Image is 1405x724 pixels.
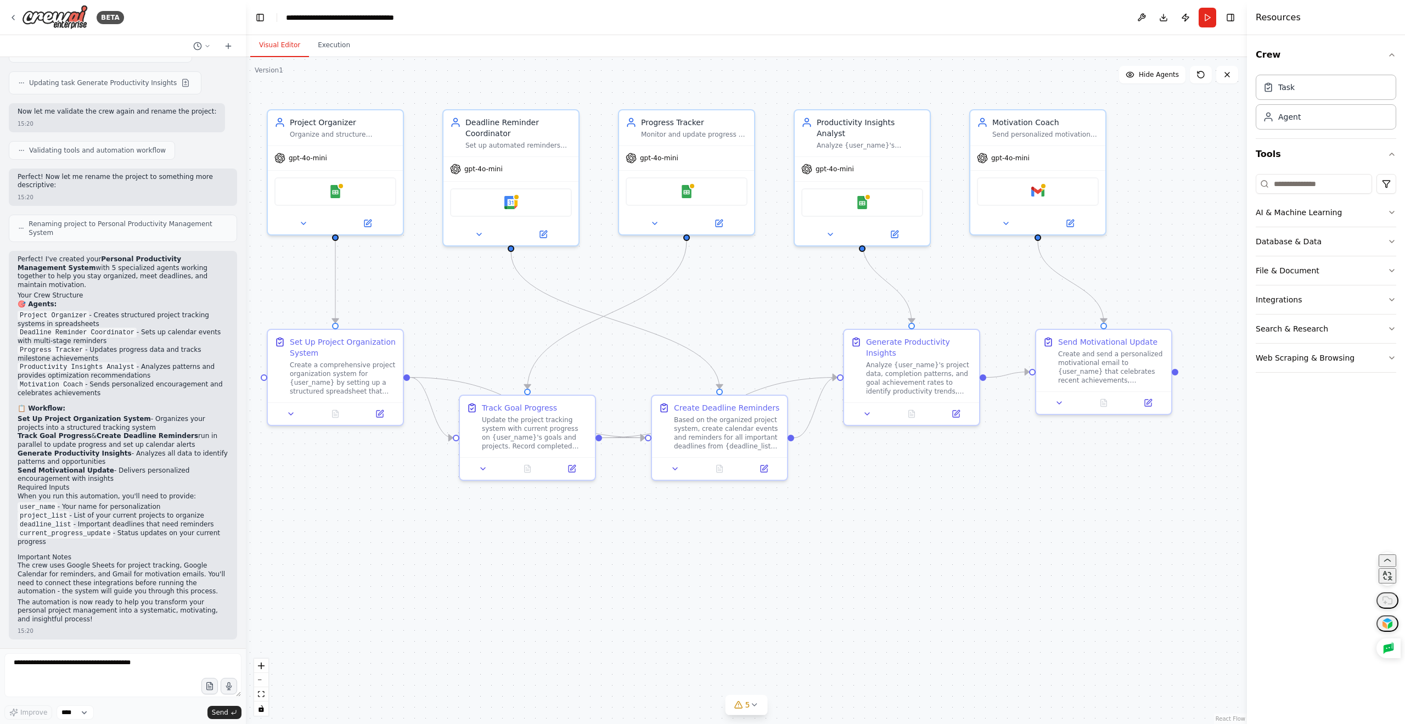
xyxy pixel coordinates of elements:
[410,372,645,444] g: Edge from 10666edb-6876-4296-80ee-7685b399fff0 to a4ab9a27-6cf1-42c4-9266-689e91d512cd
[794,372,837,444] g: Edge from a4ab9a27-6cf1-42c4-9266-689e91d512cd to a93d6d11-11cb-4acf-ae7f-0fa67fa25e5b
[866,336,973,358] div: Generate Productivity Insights
[18,492,228,501] p: When you run this automation, you'll need to provide:
[816,165,854,173] span: gpt-4o-mini
[18,512,228,520] li: - List of your current projects to organize
[1129,396,1167,409] button: Open in side panel
[18,255,228,289] p: Perfect! I've created your with 5 specialized agents working together to help you stay organized,...
[745,462,783,475] button: Open in side panel
[410,372,453,444] g: Edge from 10666edb-6876-4296-80ee-7685b399fff0 to 0ca3c094-b09f-4828-8ca3-b125bf5001dc
[991,154,1030,162] span: gpt-4o-mini
[18,553,228,562] h2: Important Notes
[482,416,588,451] div: Update the project tracking system with current progress on {user_name}'s goals and projects. Rec...
[18,108,216,116] p: Now let me validate the crew again and rename the project:
[1058,336,1157,347] div: Send Motivational Update
[18,346,228,363] li: - Updates progress data and tracks milestone achievements
[18,432,228,449] li: & run in parallel to update progress and set up calendar alerts
[1256,256,1396,285] button: File & Document
[464,165,503,173] span: gpt-4o-mini
[97,11,124,24] div: BETA
[651,395,788,481] div: Create Deadline RemindersBased on the organized project system, create calendar events and remind...
[1256,139,1396,170] button: Tools
[442,109,580,246] div: Deadline Reminder CoordinatorSet up automated reminders and calendar events for {user_name}'s imp...
[29,146,166,155] span: Validating tools and automation workflow
[18,562,228,596] p: The crew uses Google Sheets for project tracking, Google Calendar for reminders, and Gmail for mo...
[1256,227,1396,256] button: Database & Data
[1256,344,1396,372] button: Web Scraping & Browsing
[1081,396,1127,409] button: No output available
[459,395,596,481] div: Track Goal ProgressUpdate the project tracking system with current progress on {user_name}'s goal...
[794,109,931,246] div: Productivity Insights AnalystAnalyze {user_name}'s productivity patterns, goal completion rates, ...
[97,432,198,440] strong: Create Deadline Reminders
[18,345,85,355] code: Progress Tracker
[254,659,268,673] button: zoom in
[504,196,518,209] img: Google Calendar
[250,34,309,57] button: Visual Editor
[1031,185,1044,198] img: Gmail
[330,241,341,323] g: Edge from a5986ae7-60d5-46f4-87c0-2e09a3b55dd1 to 10666edb-6876-4296-80ee-7685b399fff0
[18,529,228,547] li: - Status updates on your current progress
[641,117,748,128] div: Progress Tracker
[992,130,1099,139] div: Send personalized motivational messages and progress updates to {user_name} via email, celebratin...
[522,241,692,389] g: Edge from fdc3183b-ea8c-4922-8432-2d0397de0595 to 0ca3c094-b09f-4828-8ca3-b125bf5001dc
[1058,350,1165,385] div: Create and send a personalized motivational email to {user_name} that celebrates recent achieveme...
[680,185,693,198] img: Google Sheets
[1256,198,1396,227] button: AI & Machine Learning
[252,10,268,25] button: Hide left sidebar
[18,362,137,372] code: Productivity Insights Analyst
[18,311,228,329] li: - Creates structured project tracking systems in spreadsheets
[290,361,396,396] div: Create a comprehensive project organization system for {user_name} by setting up a structured spr...
[18,328,137,338] code: Deadline Reminder Coordinator
[18,529,113,538] code: current_progress_update
[602,433,645,444] g: Edge from 0ca3c094-b09f-4828-8ca3-b125bf5001dc to a4ab9a27-6cf1-42c4-9266-689e91d512cd
[312,407,359,420] button: No output available
[290,336,396,358] div: Set Up Project Organization System
[18,380,228,398] li: - Sends personalized encouragement and celebrates achievements
[1256,236,1322,247] div: Database & Data
[18,380,85,390] code: Motivation Coach
[254,659,268,716] div: React Flow controls
[18,193,33,201] div: 15:20
[18,300,57,308] strong: 🎯 Agents:
[512,228,574,241] button: Open in side panel
[1223,10,1238,25] button: Hide right sidebar
[18,520,74,530] code: deadline_list
[18,173,228,190] p: Perfect! Now let me rename the project to something more descriptive:
[18,120,33,128] div: 15:20
[1256,323,1328,334] div: Search & Research
[18,520,228,529] li: - Important deadlines that need reminders
[641,130,748,139] div: Monitor and update progress on {user_name}'s goals and projects by tracking completion rates, mil...
[267,109,404,235] div: Project OrganizerOrganize and structure {user_name}'s personal projects by creating detailed proj...
[504,462,551,475] button: No output available
[1256,170,1396,381] div: Tools
[18,432,92,440] strong: Track Goal Progress
[602,372,837,444] g: Edge from 0ca3c094-b09f-4828-8ca3-b125bf5001dc to a93d6d11-11cb-4acf-ae7f-0fa67fa25e5b
[18,467,228,484] li: - Delivers personalized encouragement with insights
[856,196,869,209] img: Google Sheets
[18,405,65,412] strong: 📋 Workflow:
[986,367,1029,383] g: Edge from a93d6d11-11cb-4acf-ae7f-0fa67fa25e5b to 587f2af2-1bec-4015-8e73-6f3200c00eeb
[969,109,1106,235] div: Motivation CoachSend personalized motivational messages and progress updates to {user_name} via e...
[674,416,780,451] div: Based on the organized project system, create calendar events and reminders for all important dea...
[18,450,228,467] li: - Analyzes all data to identify patterns and opportunities
[465,117,572,139] div: Deadline Reminder Coordinator
[1256,294,1302,305] div: Integrations
[1256,285,1396,314] button: Integrations
[18,484,228,492] h2: Required Inputs
[843,329,980,426] div: Generate Productivity InsightsAnalyze {user_name}'s project data, completion patterns, and goal a...
[482,402,557,413] div: Track Goal Progress
[1256,11,1301,24] h4: Resources
[329,185,342,198] img: Google Sheets
[465,141,572,150] div: Set up automated reminders and calendar events for {user_name}'s important deadlines, ensuring no...
[992,117,1099,128] div: Motivation Coach
[286,12,409,23] nav: breadcrumb
[618,109,755,235] div: Progress TrackerMonitor and update progress on {user_name}'s goals and projects by tracking compl...
[220,40,237,53] button: Start a new chat
[1256,265,1319,276] div: File & Document
[1119,66,1185,83] button: Hide Agents
[640,154,678,162] span: gpt-4o-mini
[505,252,725,389] g: Edge from 8cce72b6-e33a-447d-a4a4-a95adb29438f to a4ab9a27-6cf1-42c4-9266-689e91d512cd
[1256,207,1342,218] div: AI & Machine Learning
[1035,329,1172,415] div: Send Motivational UpdateCreate and send a personalized motivational email to {user_name} that cel...
[937,407,975,420] button: Open in side panel
[212,708,228,717] span: Send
